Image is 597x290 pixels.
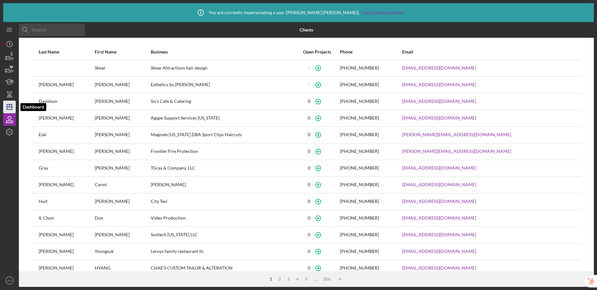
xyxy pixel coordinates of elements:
[402,199,476,204] a: [EMAIL_ADDRESS][DOMAIN_NAME]
[308,149,310,154] div: 0
[39,194,94,209] div: Huit
[402,149,511,154] a: [PERSON_NAME][EMAIL_ADDRESS][DOMAIN_NAME]
[151,77,294,93] div: Esthetics by [PERSON_NAME]
[340,149,379,154] div: [PHONE_NUMBER]
[39,227,94,243] div: [PERSON_NAME]
[340,49,402,54] div: Phone
[39,49,94,54] div: Last Name
[293,276,302,282] div: 4
[402,165,476,170] a: [EMAIL_ADDRESS][DOMAIN_NAME]
[193,5,404,20] div: You are currently impersonating a user ( [PERSON_NAME] [PERSON_NAME] ).
[340,265,379,270] div: [PHONE_NUMBER]
[95,77,150,93] div: [PERSON_NAME]
[308,232,310,237] div: 0
[402,65,476,70] a: [EMAIL_ADDRESS][DOMAIN_NAME]
[39,244,94,259] div: [PERSON_NAME]
[402,232,476,237] a: [EMAIL_ADDRESS][DOMAIN_NAME]
[151,227,294,243] div: Suntech [US_STATE] LLC
[151,94,294,109] div: Sis's Cafe & Catering
[151,144,294,159] div: Frontier Fire Protection
[151,110,294,126] div: Agape Support Services [US_STATE]
[39,177,94,193] div: [PERSON_NAME]
[402,249,476,254] a: [EMAIL_ADDRESS][DOMAIN_NAME]
[402,132,511,137] a: [PERSON_NAME][EMAIL_ADDRESS][DOMAIN_NAME]
[402,215,476,220] a: [EMAIL_ADDRESS][DOMAIN_NAME]
[340,65,379,70] div: [PHONE_NUMBER]
[95,144,150,159] div: [PERSON_NAME]
[302,276,311,282] div: 5
[308,249,310,254] div: 0
[308,82,310,87] div: 0
[311,276,320,282] div: ...
[95,194,150,209] div: [PERSON_NAME]
[402,82,476,87] a: [EMAIL_ADDRESS][DOMAIN_NAME]
[39,160,94,176] div: Gray
[7,279,11,282] text: KH
[402,49,574,54] div: Email
[151,194,294,209] div: City Taxi
[3,274,16,287] button: KH
[340,165,379,170] div: [PHONE_NUMBER]
[340,215,379,220] div: [PHONE_NUMBER]
[308,65,310,70] div: 0
[308,265,310,270] div: 0
[308,165,310,170] div: 0
[151,177,294,193] div: [PERSON_NAME]
[402,115,476,120] a: [EMAIL_ADDRESS][DOMAIN_NAME]
[402,182,476,187] a: [EMAIL_ADDRESS][DOMAIN_NAME]
[95,49,150,54] div: First Name
[39,144,94,159] div: [PERSON_NAME]
[340,199,379,204] div: [PHONE_NUMBER]
[340,82,379,87] div: [PHONE_NUMBER]
[19,24,85,36] input: Search
[308,199,310,204] div: 0
[308,99,310,104] div: 0
[308,132,310,137] div: 0
[95,210,150,226] div: Don
[340,99,379,104] div: [PHONE_NUMBER]
[402,265,476,270] a: [EMAIL_ADDRESS][DOMAIN_NAME]
[39,260,94,276] div: [PERSON_NAME]
[39,77,94,93] div: [PERSON_NAME]
[320,276,334,282] div: 206
[340,249,379,254] div: [PHONE_NUMBER]
[267,276,275,282] div: 1
[95,110,150,126] div: [PERSON_NAME]
[95,227,150,243] div: [PERSON_NAME]
[151,260,294,276] div: CHAE'S CUSTOM TAILOR & ALTERATION
[151,127,294,143] div: Magnate [US_STATE] DBA Sport Clips Haircuts
[308,115,310,120] div: 0
[151,244,294,259] div: Leroys family restaurant llc
[151,210,294,226] div: Video Production
[95,177,150,193] div: Carmi
[95,60,150,76] div: Shear
[340,182,379,187] div: [PHONE_NUMBER]
[39,94,94,109] div: Davidson
[151,160,294,176] div: TGray & Company, LLC
[340,115,379,120] div: [PHONE_NUMBER]
[300,27,313,32] b: Clients
[308,182,310,187] div: 0
[39,210,94,226] div: IL Chon
[151,49,294,54] div: Business
[151,60,294,76] div: Shear Attractions hair design
[95,244,150,259] div: Youngsuk
[361,10,404,15] a: Cancel Impersonation
[95,127,150,143] div: [PERSON_NAME]
[95,160,150,176] div: [PERSON_NAME]
[39,127,94,143] div: Eski
[295,49,339,54] div: Open Projects
[275,276,284,282] div: 2
[308,215,310,220] div: 0
[39,110,94,126] div: [PERSON_NAME]
[340,132,379,137] div: [PHONE_NUMBER]
[402,99,476,104] a: [EMAIL_ADDRESS][DOMAIN_NAME]
[284,276,293,282] div: 3
[340,232,379,237] div: [PHONE_NUMBER]
[95,94,150,109] div: [PERSON_NAME]
[95,260,150,276] div: HYANG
